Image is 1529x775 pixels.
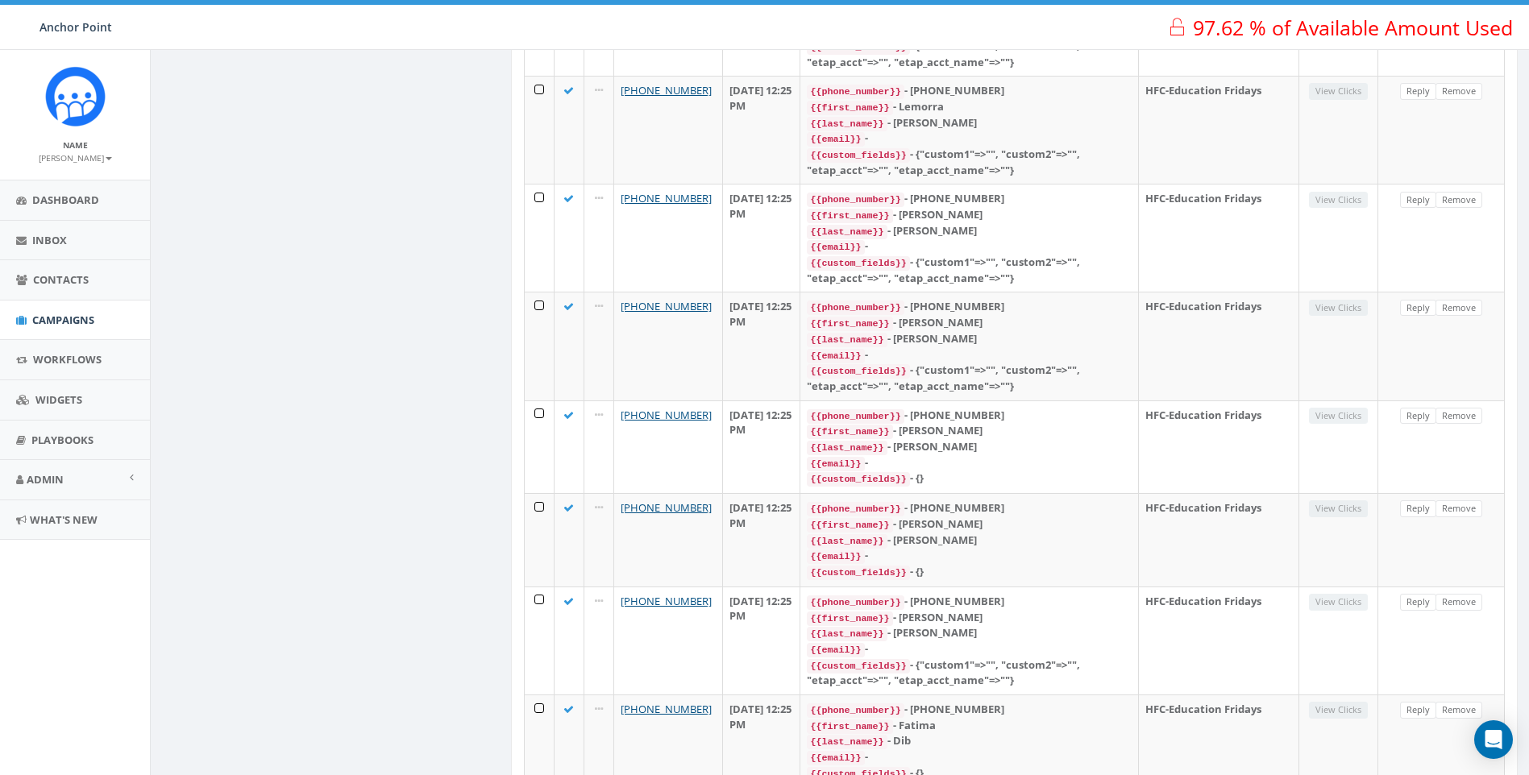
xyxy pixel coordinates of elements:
[807,315,1131,331] div: - [PERSON_NAME]
[807,595,904,610] code: {{phone_number}}
[35,392,82,407] span: Widgets
[1139,493,1299,586] td: HFC-Education Fridays
[807,719,892,734] code: {{first_name}}
[807,191,1131,207] div: - [PHONE_NUMBER]
[807,255,1131,285] div: - {"custom1"=>"", "custom2"=>"", "etap_acct"=>"", "etap_acct_name"=>""}
[807,611,892,626] code: {{first_name}}
[807,256,909,271] code: {{custom_fields}}
[1436,408,1482,425] a: Remove
[807,625,1131,641] div: - [PERSON_NAME]
[1139,292,1299,400] td: HFC-Education Fridays
[807,659,909,673] code: {{custom_fields}}
[1400,83,1436,100] a: Reply
[1139,184,1299,292] td: HFC-Education Fridays
[807,534,887,549] code: {{last_name}}
[807,101,892,115] code: {{first_name}}
[807,363,1131,393] div: - {"custom1"=>"", "custom2"=>"", "etap_acct"=>"", "etap_acct_name"=>""}
[807,349,864,363] code: {{email}}
[807,500,1131,516] div: - [PHONE_NUMBER]
[807,409,904,424] code: {{phone_number}}
[1139,400,1299,494] td: HFC-Education Fridays
[807,751,864,765] code: {{email}}
[807,333,887,347] code: {{last_name}}
[723,292,801,400] td: [DATE] 12:25 PM
[807,317,892,331] code: {{first_name}}
[807,331,1131,347] div: - [PERSON_NAME]
[1436,702,1482,719] a: Remove
[807,564,1131,580] div: - {}
[807,132,864,147] code: {{email}}
[807,225,887,239] code: {{last_name}}
[807,548,1131,564] div: -
[32,233,67,247] span: Inbox
[807,641,1131,657] div: -
[807,627,887,641] code: {{last_name}}
[1139,76,1299,184] td: HFC-Education Fridays
[807,209,892,223] code: {{first_name}}
[32,313,94,327] span: Campaigns
[723,76,801,184] td: [DATE] 12:25 PM
[1400,408,1436,425] a: Reply
[807,718,1131,734] div: - Fatima
[807,131,1131,147] div: -
[807,441,887,455] code: {{last_name}}
[1436,594,1482,611] a: Remove
[1474,720,1513,759] div: Open Intercom Messenger
[621,299,712,313] a: [PHONE_NUMBER]
[807,470,1131,487] div: - {}
[807,472,909,487] code: {{custom_fields}}
[807,408,1131,424] div: - [PHONE_NUMBER]
[807,207,1131,223] div: - [PERSON_NAME]
[807,300,904,315] code: {{phone_number}}
[807,423,1131,439] div: - [PERSON_NAME]
[1193,14,1513,41] span: 97.62 % of Available Amount Used
[807,193,904,207] code: {{phone_number}}
[807,39,1131,69] div: - {"custom1"=>"", "custom2"=>"", "etap_acct"=>"", "etap_acct_name"=>""}
[45,66,106,126] img: Rally_platform_Icon_1.png
[1436,300,1482,317] a: Remove
[807,657,1131,688] div: - {"custom1"=>"", "custom2"=>"", "etap_acct"=>"", "etap_acct_name"=>""}
[807,148,909,163] code: {{custom_fields}}
[807,643,864,657] code: {{email}}
[27,472,64,487] span: Admin
[807,347,1131,363] div: -
[807,502,904,516] code: {{phone_number}}
[807,99,1131,115] div: - Lemorra
[807,223,1131,239] div: - [PERSON_NAME]
[807,240,864,255] code: {{email}}
[39,152,112,164] small: [PERSON_NAME]
[39,150,112,164] a: [PERSON_NAME]
[807,457,864,471] code: {{email}}
[39,19,112,35] span: Anchor Point
[621,83,712,97] a: [PHONE_NUMBER]
[1436,500,1482,517] a: Remove
[807,238,1131,255] div: -
[723,184,801,292] td: [DATE] 12:25 PM
[1436,83,1482,100] a: Remove
[1400,192,1436,209] a: Reply
[807,83,1131,99] div: - [PHONE_NUMBER]
[723,493,801,586] td: [DATE] 12:25 PM
[33,272,89,287] span: Contacts
[621,594,712,608] a: [PHONE_NUMBER]
[807,702,1131,718] div: - [PHONE_NUMBER]
[807,364,909,379] code: {{custom_fields}}
[807,147,1131,177] div: - {"custom1"=>"", "custom2"=>"", "etap_acct"=>"", "etap_acct_name"=>""}
[31,433,93,447] span: Playbooks
[621,191,712,205] a: [PHONE_NUMBER]
[621,702,712,716] a: [PHONE_NUMBER]
[30,512,98,527] span: What's New
[807,733,1131,749] div: - Dib
[807,735,887,749] code: {{last_name}}
[807,117,887,131] code: {{last_name}}
[1139,586,1299,694] td: HFC-Education Fridays
[621,408,712,422] a: [PHONE_NUMBER]
[1400,594,1436,611] a: Reply
[807,594,1131,610] div: - [PHONE_NUMBER]
[621,500,712,515] a: [PHONE_NUMBER]
[807,425,892,439] code: {{first_name}}
[807,299,1131,315] div: - [PHONE_NUMBER]
[807,549,864,564] code: {{email}}
[807,516,1131,533] div: - [PERSON_NAME]
[807,610,1131,626] div: - [PERSON_NAME]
